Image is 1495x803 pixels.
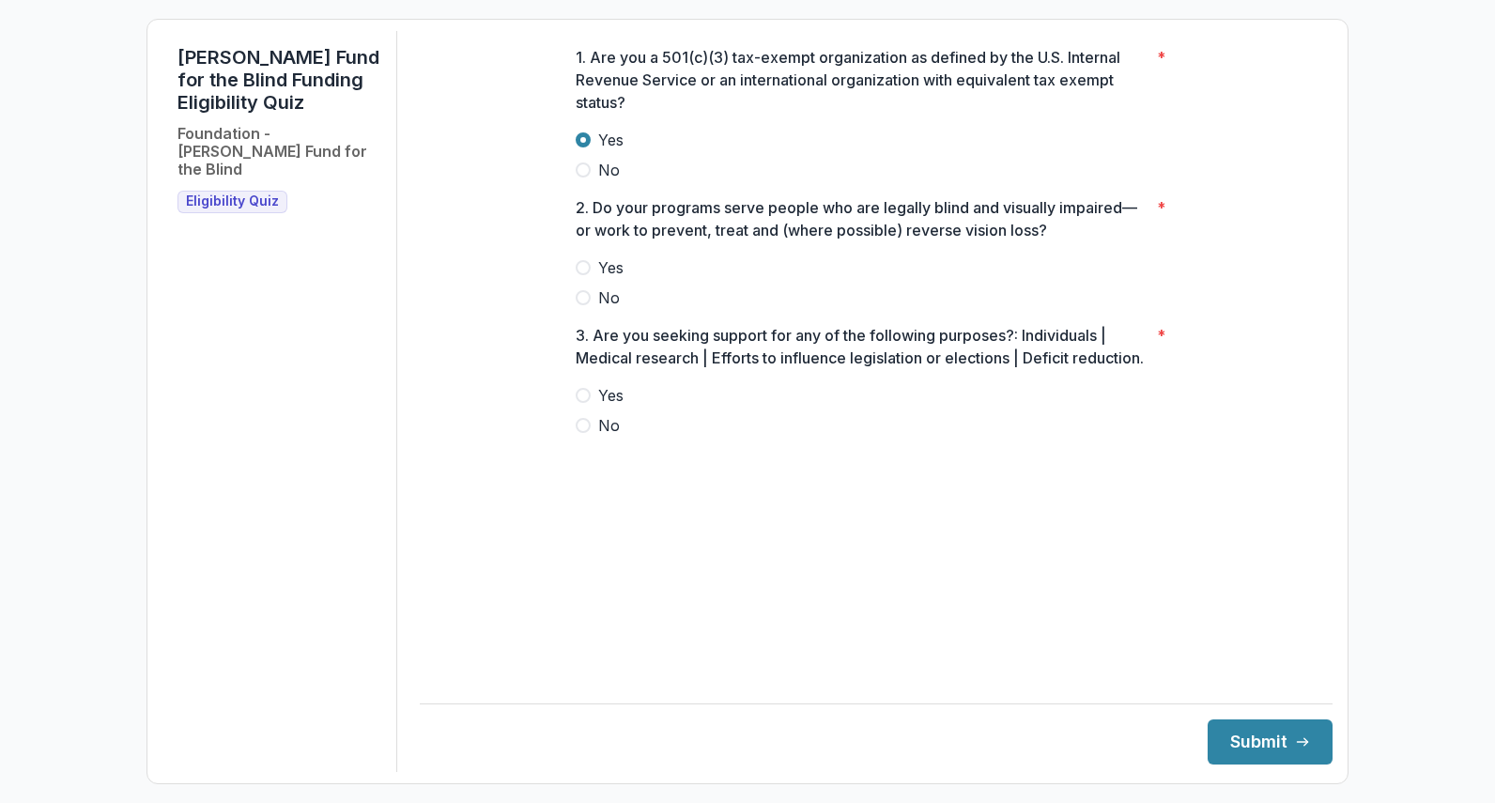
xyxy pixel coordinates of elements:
[598,384,624,407] span: Yes
[186,193,279,209] span: Eligibility Quiz
[576,196,1149,241] p: 2. Do your programs serve people who are legally blind and visually impaired—or work to prevent, ...
[1208,719,1333,764] button: Submit
[177,125,381,179] h2: Foundation - [PERSON_NAME] Fund for the Blind
[598,414,620,437] span: No
[598,286,620,309] span: No
[177,46,381,114] h1: [PERSON_NAME] Fund for the Blind Funding Eligibility Quiz
[598,256,624,279] span: Yes
[598,159,620,181] span: No
[576,46,1149,114] p: 1. Are you a 501(c)(3) tax-exempt organization as defined by the U.S. Internal Revenue Service or...
[598,129,624,151] span: Yes
[576,324,1149,369] p: 3. Are you seeking support for any of the following purposes?: Individuals | Medical research | E...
